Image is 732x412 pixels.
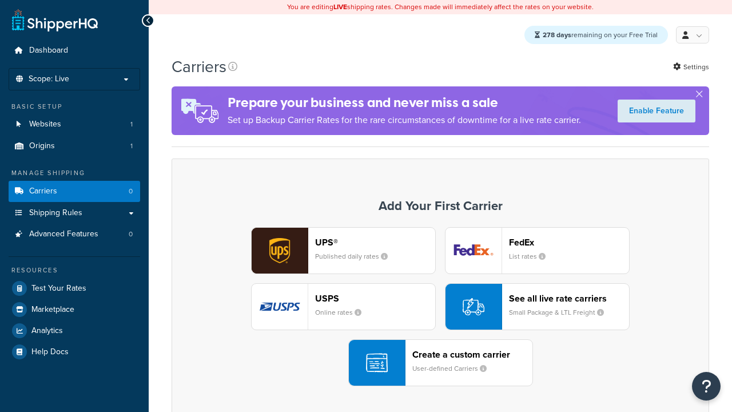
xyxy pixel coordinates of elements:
[29,208,82,218] span: Shipping Rules
[31,347,69,357] span: Help Docs
[509,307,613,318] small: Small Package & LTL Freight
[9,342,140,362] a: Help Docs
[129,229,133,239] span: 0
[172,56,226,78] h1: Carriers
[9,320,140,341] a: Analytics
[315,237,435,248] header: UPS®
[252,228,308,274] img: ups logo
[29,46,68,56] span: Dashboard
[29,229,98,239] span: Advanced Features
[129,187,133,196] span: 0
[9,224,140,245] a: Advanced Features 0
[29,120,61,129] span: Websites
[509,251,555,262] small: List rates
[692,372,721,401] button: Open Resource Center
[172,86,228,135] img: ad-rules-rateshop-fe6ec290ccb7230408bd80ed9643f0289d75e0ffd9eb532fc0e269fcd187b520.png
[9,266,140,275] div: Resources
[445,227,630,274] button: fedEx logoFedExList rates
[9,278,140,299] a: Test Your Rates
[31,305,74,315] span: Marketplace
[509,293,629,304] header: See all live rate carriers
[366,352,388,374] img: icon-carrier-custom-c93b8a24.svg
[445,228,502,274] img: fedEx logo
[509,237,629,248] header: FedEx
[251,283,436,330] button: usps logoUSPSOnline rates
[9,114,140,135] li: Websites
[618,100,695,122] a: Enable Feature
[31,284,86,294] span: Test Your Rates
[9,224,140,245] li: Advanced Features
[9,299,140,320] a: Marketplace
[9,203,140,224] a: Shipping Rules
[9,181,140,202] a: Carriers 0
[12,9,98,31] a: ShipperHQ Home
[543,30,571,40] strong: 278 days
[463,296,484,318] img: icon-carrier-liverate-becf4550.svg
[333,2,347,12] b: LIVE
[412,349,532,360] header: Create a custom carrier
[445,283,630,330] button: See all live rate carriersSmall Package & LTL Freight
[9,102,140,112] div: Basic Setup
[31,326,63,336] span: Analytics
[673,59,709,75] a: Settings
[412,363,496,374] small: User-defined Carriers
[9,168,140,178] div: Manage Shipping
[348,339,533,386] button: Create a custom carrierUser-defined Carriers
[251,227,436,274] button: ups logoUPS®Published daily rates
[315,293,435,304] header: USPS
[29,74,69,84] span: Scope: Live
[315,307,371,318] small: Online rates
[29,141,55,151] span: Origins
[315,251,397,262] small: Published daily rates
[184,199,697,213] h3: Add Your First Carrier
[130,141,133,151] span: 1
[9,114,140,135] a: Websites 1
[9,136,140,157] a: Origins 1
[228,93,581,112] h4: Prepare your business and never miss a sale
[9,40,140,61] a: Dashboard
[130,120,133,129] span: 1
[524,26,668,44] div: remaining on your Free Trial
[252,284,308,330] img: usps logo
[29,187,57,196] span: Carriers
[228,112,581,128] p: Set up Backup Carrier Rates for the rare circumstances of downtime for a live rate carrier.
[9,181,140,202] li: Carriers
[9,136,140,157] li: Origins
